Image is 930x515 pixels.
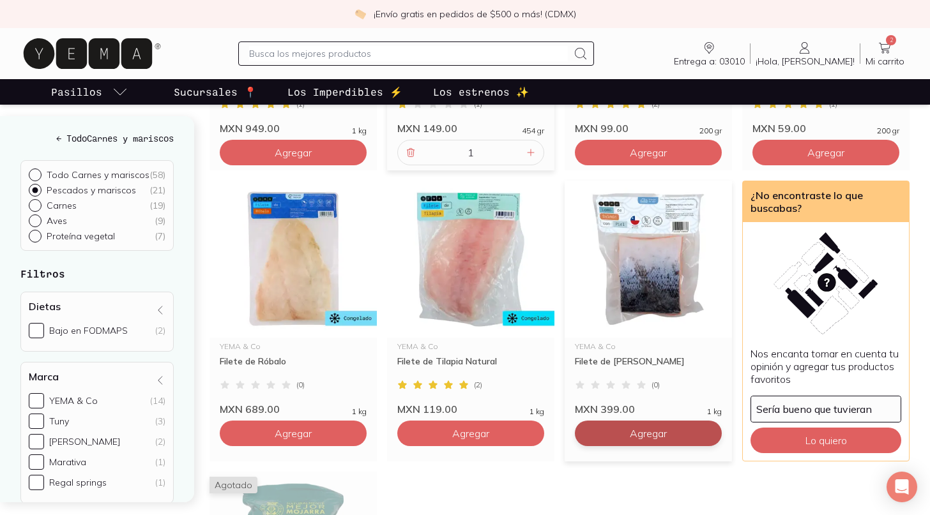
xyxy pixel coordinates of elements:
div: (2) [155,436,165,447]
img: Filete de Róbalo [210,181,377,338]
a: Sucursales 📍 [171,79,259,105]
div: ( 7 ) [155,230,165,242]
div: [PERSON_NAME] [49,436,120,447]
p: Proteína vegetal [47,230,115,242]
div: Filete de Tilapia Natural [397,355,544,378]
p: Sucursales 📍 [174,84,257,100]
span: Agregar [630,427,667,440]
input: Regal springs(1) [29,475,44,490]
div: ¿No encontraste lo que buscabas? [743,181,909,222]
input: Marativa(1) [29,454,44,470]
span: ( 2 ) [652,100,660,108]
div: YEMA & Co [49,395,98,407]
span: Agregar [452,427,489,440]
a: Filete de TilapiaYEMA & CoFilete de Tilapia Natural(2)MXN 119.001 kg [387,181,554,415]
span: Agotado [210,477,257,493]
span: ( 1 ) [829,100,837,108]
div: YEMA & Co [397,343,544,350]
span: ( 1 ) [474,100,482,108]
div: (14) [150,395,165,407]
div: ( 21 ) [149,184,165,196]
span: ( 1 ) [296,100,305,108]
p: Nos encanta tomar en cuenta tu opinión y agregar tus productos favoritos [751,347,901,385]
div: Filete de Róbalo [220,355,367,378]
a: 2Mi carrito [860,40,910,67]
a: Entrega a: 03010 [669,40,750,67]
button: Agregar [752,140,899,165]
span: 1 kg [707,408,722,415]
button: Agregar [220,140,367,165]
span: MXN 949.00 [220,122,280,135]
div: Marativa [49,456,86,468]
span: Entrega a: 03010 [674,56,745,67]
div: YEMA & Co [575,343,722,350]
span: 200 gr [877,127,899,135]
h5: ← Todo Carnes y mariscos [20,131,174,145]
span: 454 gr [522,127,544,135]
div: (2) [155,325,165,336]
div: ( 19 ) [149,200,165,211]
button: Agregar [575,140,722,165]
div: Open Intercom Messenger [887,472,917,502]
span: Agregar [275,427,312,440]
button: Lo quiero [751,428,901,453]
p: Carnes [47,200,77,211]
p: ¡Envío gratis en pedidos de $500 o más! (CDMX) [374,8,576,20]
span: 200 gr [699,127,722,135]
div: Marca [20,362,174,504]
span: Agregar [630,146,667,159]
button: Agregar [397,421,544,446]
span: Agregar [275,146,312,159]
div: ( 58 ) [149,169,165,181]
div: Dietas [20,292,174,352]
a: pasillo-todos-link [49,79,130,105]
div: YEMA & Co [220,343,367,350]
h4: Marca [29,370,59,383]
span: Agregar [807,146,844,159]
h4: Dietas [29,300,61,313]
a: Los estrenos ✨ [431,79,531,105]
p: Los Imperdibles ⚡️ [287,84,402,100]
span: MXN 149.00 [397,122,457,135]
div: ( 9 ) [155,215,165,227]
span: 1 kg [352,127,367,135]
span: 2 [886,35,896,45]
span: MXN 119.00 [397,403,457,415]
div: Bajo en FODMAPS [49,325,128,336]
p: Pasillos [51,84,102,100]
a: ¡Hola, [PERSON_NAME]! [751,40,860,67]
span: ( 0 ) [652,381,660,389]
input: [PERSON_NAME](2) [29,434,44,449]
p: Pescados y mariscos [47,184,136,196]
input: Bajo en FODMAPS(2) [29,323,44,338]
button: Agregar [220,421,367,446]
button: Agregar [575,421,722,446]
div: Tuny [49,415,69,427]
a: Filete de Salmón ChilenoYEMA & CoFilete de [PERSON_NAME](0)MXN 399.001 kg [565,181,732,415]
img: Filete de Salmón Chileno [565,181,732,338]
p: Los estrenos ✨ [433,84,529,100]
span: 1 kg [530,408,544,415]
span: Mi carrito [865,56,904,67]
a: Filete de RóbaloYEMA & CoFilete de Róbalo(0)MXN 689.001 kg [210,181,377,415]
span: ¡Hola, [PERSON_NAME]! [756,56,855,67]
div: Filete de [PERSON_NAME] [575,355,722,378]
img: check [354,8,366,20]
a: ← TodoCarnes y mariscos [20,131,174,145]
span: MXN 59.00 [752,122,806,135]
span: MXN 399.00 [575,403,635,415]
div: (1) [155,456,165,468]
span: ( 2 ) [474,381,482,389]
div: (1) [155,477,165,488]
span: ( 0 ) [296,381,305,389]
span: 1 kg [352,408,367,415]
div: Regal springs [49,477,107,488]
span: MXN 99.00 [575,122,629,135]
input: Tuny(3) [29,414,44,429]
strong: Filtros [20,267,65,280]
input: Busca los mejores productos [249,46,568,61]
img: Filete de Tilapia [387,181,554,338]
div: (3) [155,415,165,427]
p: Todo Carnes y mariscos [47,169,149,181]
input: YEMA & Co(14) [29,393,44,408]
